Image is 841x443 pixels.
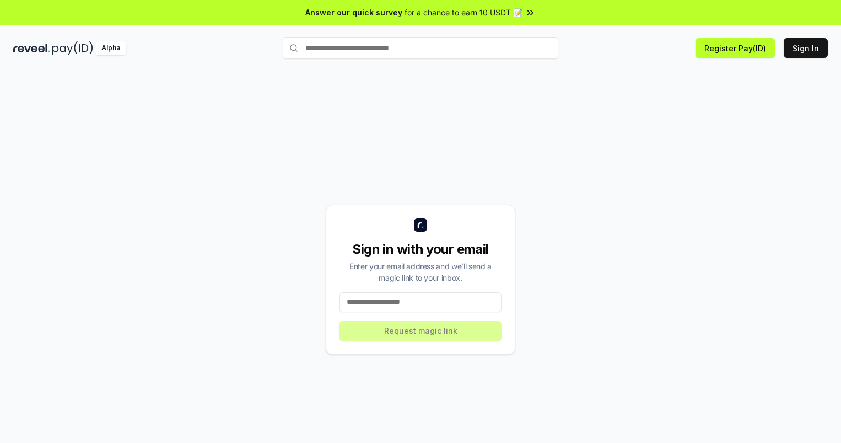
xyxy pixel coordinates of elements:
img: logo_small [414,218,427,232]
img: reveel_dark [13,41,50,55]
button: Register Pay(ID) [696,38,775,58]
div: Alpha [95,41,126,55]
img: pay_id [52,41,93,55]
button: Sign In [784,38,828,58]
span: for a chance to earn 10 USDT 📝 [405,7,522,18]
div: Sign in with your email [339,241,502,258]
div: Enter your email address and we’ll send a magic link to your inbox. [339,260,502,284]
span: Answer our quick survey [305,7,402,18]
